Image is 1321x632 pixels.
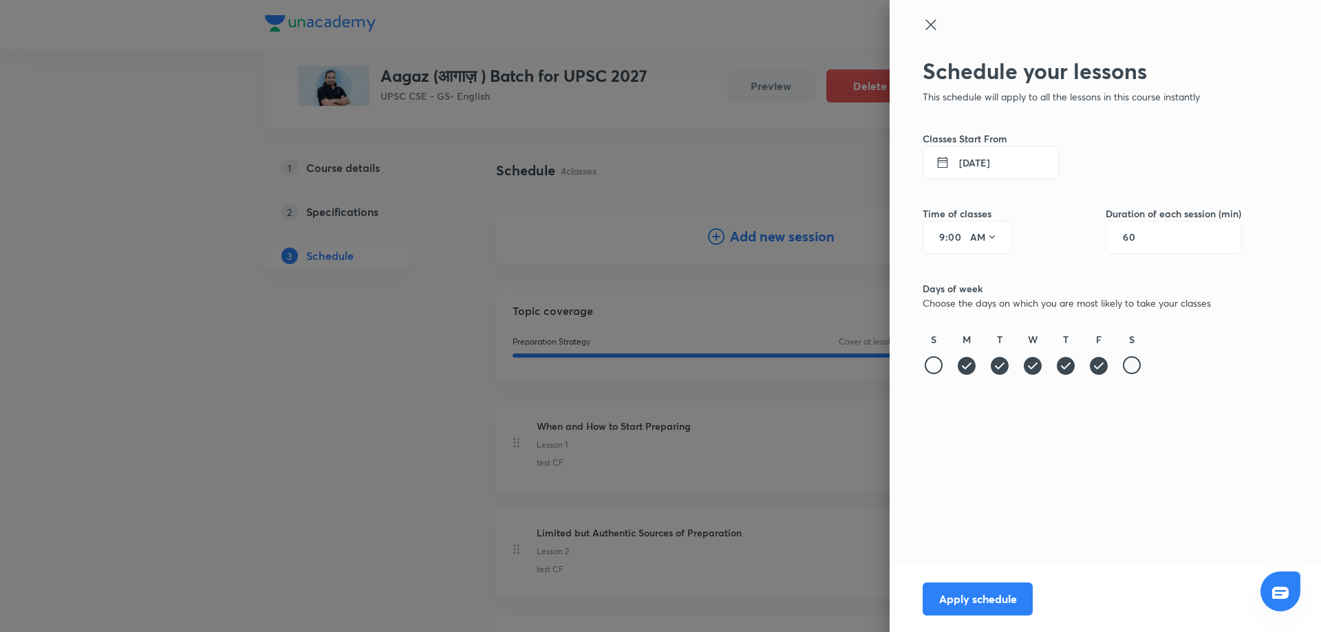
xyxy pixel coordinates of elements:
[1063,332,1068,347] h6: T
[965,226,1003,248] button: AM
[1106,206,1242,221] h6: Duration of each session (min)
[923,281,1242,296] h6: Days of week
[923,89,1242,104] p: This schedule will apply to all the lessons in this course instantly
[923,582,1033,615] button: Apply schedule
[923,206,1012,221] h6: Time of classes
[931,332,936,347] h6: S
[923,131,1242,146] h6: Classes Start From
[923,58,1242,84] h2: Schedule your lessons
[923,146,1059,179] button: [DATE]
[1129,332,1135,347] h6: S
[997,332,1002,347] h6: T
[963,332,971,347] h6: M
[1096,332,1102,347] h6: F
[1028,332,1038,347] h6: W
[923,221,1012,254] div: :
[923,296,1242,310] p: Choose the days on which you are most likely to take your classes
